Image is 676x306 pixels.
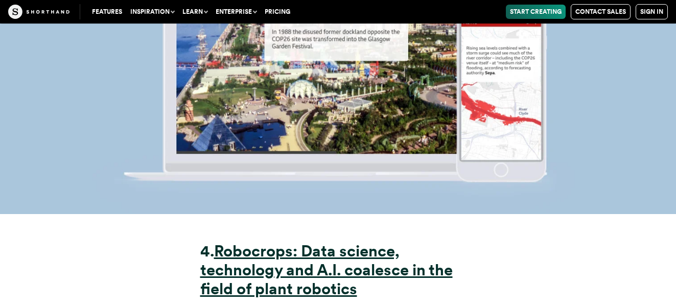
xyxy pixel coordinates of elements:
button: Learn [178,5,212,19]
a: Features [88,5,126,19]
a: Robocrops: Data science, technology and A.I. coalesce in the field of plant robotics [200,242,453,298]
button: Inspiration [126,5,178,19]
img: The Craft [8,5,69,19]
strong: 4. [200,242,214,261]
a: Contact Sales [571,4,631,19]
button: Enterprise [212,5,261,19]
a: Start Creating [506,5,566,19]
a: Sign in [636,4,668,19]
a: Pricing [261,5,294,19]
